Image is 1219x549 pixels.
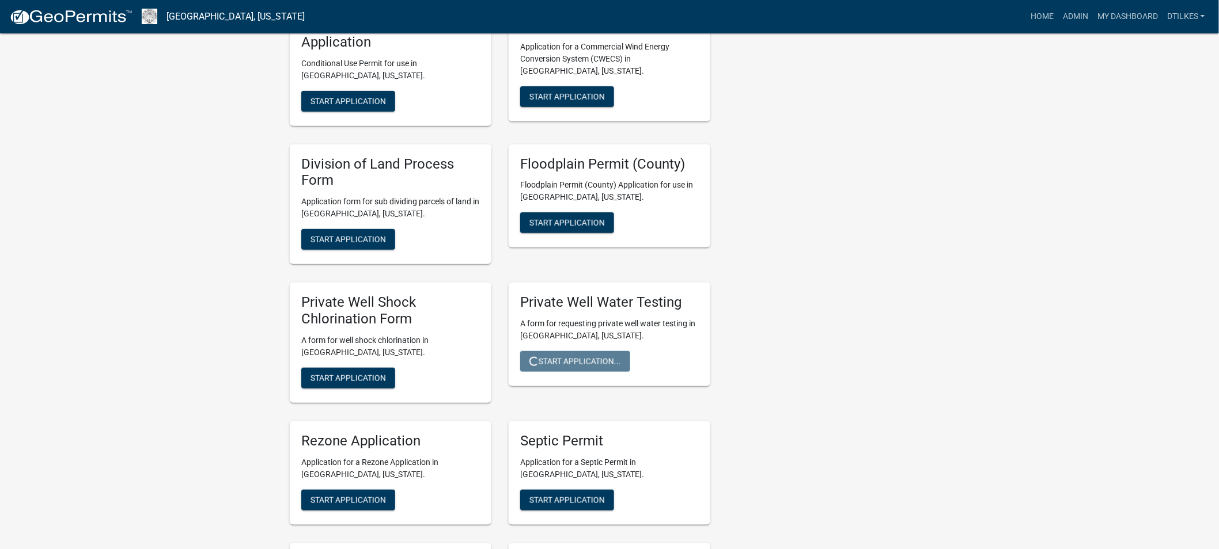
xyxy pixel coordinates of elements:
span: Start Application [311,235,386,244]
h5: Septic Permit [520,433,699,449]
span: Start Application [311,373,386,382]
img: Franklin County, Iowa [142,9,157,24]
a: My Dashboard [1093,6,1163,28]
span: Start Application [311,96,386,105]
button: Start Application [301,490,395,510]
p: Application form for sub dividing parcels of land in [GEOGRAPHIC_DATA], [US_STATE]. [301,196,480,220]
h5: Private Well Water Testing [520,294,699,311]
p: Application for a Commercial Wind Energy Conversion System (CWECS) in [GEOGRAPHIC_DATA], [US_STATE]. [520,41,699,77]
span: Start Application [529,218,605,227]
p: Conditional Use Permit for use in [GEOGRAPHIC_DATA], [US_STATE]. [301,58,480,82]
h5: Rezone Application [301,433,480,449]
a: dtilkes [1163,6,1210,28]
h5: Conditional Use Permit Application [301,17,480,51]
button: Start Application [301,91,395,112]
a: Home [1026,6,1058,28]
button: Start Application... [520,351,630,372]
a: [GEOGRAPHIC_DATA], [US_STATE] [166,7,305,26]
p: Application for a Rezone Application in [GEOGRAPHIC_DATA], [US_STATE]. [301,456,480,481]
p: Application for a Septic Permit in [GEOGRAPHIC_DATA], [US_STATE]. [520,456,699,481]
button: Start Application [520,212,614,233]
a: Admin [1058,6,1093,28]
p: Floodplain Permit (County) Application for use in [GEOGRAPHIC_DATA], [US_STATE]. [520,179,699,203]
p: A form for requesting private well water testing in [GEOGRAPHIC_DATA], [US_STATE]. [520,318,699,342]
h5: Division of Land Process Form [301,156,480,189]
span: Start Application... [529,356,621,365]
h5: Floodplain Permit (County) [520,156,699,173]
h5: Private Well Shock Chlorination Form [301,294,480,327]
button: Start Application [301,229,395,250]
span: Start Application [529,91,605,101]
button: Start Application [520,86,614,107]
button: Start Application [520,490,614,510]
button: Start Application [301,368,395,388]
p: A form for well shock chlorination in [GEOGRAPHIC_DATA], [US_STATE]. [301,334,480,359]
span: Start Application [311,495,386,504]
span: Start Application [529,495,605,504]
